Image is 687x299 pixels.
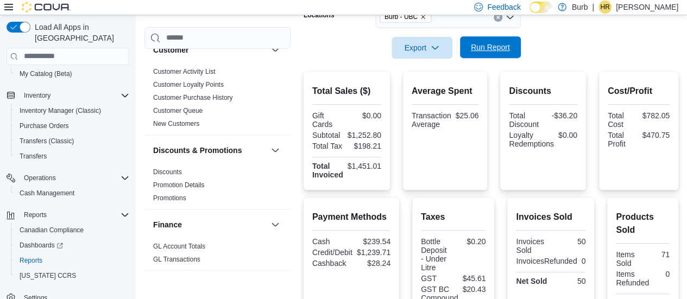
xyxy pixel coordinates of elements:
[456,111,479,120] div: $25.06
[20,189,74,198] span: Cash Management
[20,106,101,115] span: Inventory Manager (Classic)
[11,186,134,201] button: Cash Management
[530,2,552,13] input: Dark Mode
[144,166,291,209] div: Discounts & Promotions
[20,122,69,130] span: Purchase Orders
[153,44,267,55] button: Customer
[608,85,670,98] h2: Cost/Profit
[385,11,418,22] span: Burb - UBC
[312,162,343,179] strong: Total Invoiced
[653,270,670,278] div: 0
[20,152,47,161] span: Transfers
[153,194,186,202] a: Promotions
[456,237,486,246] div: $0.20
[471,42,510,53] span: Run Report
[348,131,381,139] div: $1,252.80
[641,131,670,139] div: $470.75
[15,135,129,148] span: Transfers (Classic)
[312,111,345,129] div: Gift Cards
[312,131,343,139] div: Subtotal
[312,259,349,268] div: Cashback
[312,237,349,246] div: Cash
[516,211,585,224] h2: Invoices Sold
[421,274,451,283] div: GST
[616,250,640,268] div: Items Sold
[15,67,77,80] a: My Catalog (Beta)
[354,259,390,268] div: $28.24
[509,85,577,98] h2: Discounts
[24,91,51,100] span: Inventory
[153,243,205,250] a: GL Account Totals
[553,277,585,285] div: 50
[153,168,182,176] span: Discounts
[516,277,547,285] strong: Net Sold
[645,250,670,259] div: 71
[20,89,129,102] span: Inventory
[20,137,74,145] span: Transfers (Classic)
[15,269,80,282] a: [US_STATE] CCRS
[15,104,129,117] span: Inventory Manager (Classic)
[600,1,609,14] span: HR
[153,44,188,55] h3: Customer
[312,85,381,98] h2: Total Sales ($)
[15,187,129,200] span: Cash Management
[15,187,79,200] a: Cash Management
[509,111,541,129] div: Total Discount
[15,67,129,80] span: My Catalog (Beta)
[11,66,134,81] button: My Catalog (Beta)
[349,142,381,150] div: $198.21
[24,174,56,182] span: Operations
[15,254,129,267] span: Reports
[15,104,105,117] a: Inventory Manager (Classic)
[354,237,390,246] div: $239.54
[20,171,60,185] button: Operations
[348,162,381,170] div: $1,451.01
[349,111,381,120] div: $0.00
[616,211,670,237] h2: Products Sold
[460,36,521,58] button: Run Report
[516,257,577,265] div: InvoicesRefunded
[20,241,63,250] span: Dashboards
[20,208,51,221] button: Reports
[22,2,71,12] img: Cova
[15,119,129,132] span: Purchase Orders
[20,171,129,185] span: Operations
[462,285,486,294] div: $20.43
[153,181,205,189] span: Promotion Details
[20,89,55,102] button: Inventory
[15,239,129,252] span: Dashboards
[412,111,451,129] div: Transaction Average
[153,194,186,202] span: Promotions
[616,1,678,14] p: [PERSON_NAME]
[616,270,649,287] div: Items Refunded
[558,131,577,139] div: $0.00
[598,1,612,14] div: Harsha Ramasamy
[15,254,47,267] a: Reports
[608,131,636,148] div: Total Profit
[11,222,134,238] button: Canadian Compliance
[153,81,224,88] a: Customer Loyalty Points
[11,238,134,253] a: Dashboards
[357,248,390,257] div: $1,239.71
[456,274,486,283] div: $45.61
[144,65,291,135] div: Customer
[11,133,134,149] button: Transfers (Classic)
[641,111,670,120] div: $782.05
[20,256,42,265] span: Reports
[592,1,594,14] p: |
[304,11,335,20] label: Locations
[487,2,520,12] span: Feedback
[15,150,129,163] span: Transfers
[153,256,200,263] a: GL Transactions
[420,14,426,20] button: Remove Burb - UBC from selection in this group
[15,135,78,148] a: Transfers (Classic)
[153,168,182,176] a: Discounts
[269,43,282,56] button: Customer
[153,119,199,128] span: New Customers
[15,269,129,282] span: Washington CCRS
[15,224,129,237] span: Canadian Compliance
[15,224,88,237] a: Canadian Compliance
[153,80,224,89] span: Customer Loyalty Points
[2,207,134,222] button: Reports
